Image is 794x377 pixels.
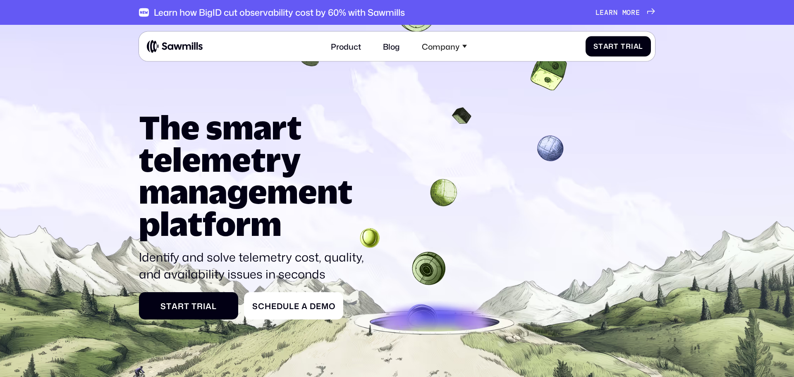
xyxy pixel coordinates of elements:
span: S [593,42,598,50]
span: i [631,42,634,50]
span: r [631,8,636,17]
span: T [621,42,626,50]
a: Blog [377,36,406,57]
span: l [212,301,217,311]
h1: The smart telemetry management platform [139,111,369,240]
span: a [206,301,212,311]
span: D [310,301,316,311]
span: a [603,42,609,50]
span: a [604,8,609,17]
span: c [258,301,265,311]
a: ScheduleaDemo [244,292,343,319]
span: e [636,8,640,17]
span: n [613,8,618,17]
span: o [329,301,335,311]
a: Product [325,36,367,57]
span: a [634,42,639,50]
span: r [178,301,184,311]
span: t [166,301,172,311]
span: a [301,301,308,311]
span: e [316,301,321,311]
span: l [639,42,643,50]
div: Learn how BigID cut observability cost by 60% with Sawmills [154,7,405,18]
span: e [294,301,299,311]
span: T [191,301,197,311]
a: StartTrial [586,36,651,56]
span: S [160,301,166,311]
span: e [600,8,604,17]
span: l [289,301,294,311]
span: m [622,8,627,17]
span: t [598,42,603,50]
span: t [184,301,189,311]
p: Identify and solve telemetry cost, quality, and availability issues in seconds [139,249,369,282]
span: h [265,301,271,311]
span: m [321,301,329,311]
span: d [277,301,283,311]
a: Learnmore [595,8,655,17]
a: StartTrial [139,292,238,319]
span: i [203,301,206,311]
span: t [614,42,619,50]
div: Company [416,36,473,57]
div: Company [422,41,459,51]
span: u [283,301,289,311]
span: S [252,301,258,311]
span: L [595,8,600,17]
span: r [626,42,631,50]
span: r [197,301,203,311]
span: e [271,301,277,311]
span: o [627,8,631,17]
span: r [609,8,613,17]
span: a [172,301,178,311]
span: r [608,42,614,50]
